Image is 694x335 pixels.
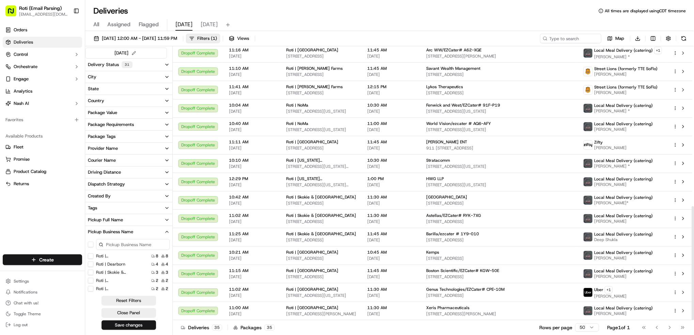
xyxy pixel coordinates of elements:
span: [STREET_ADDRESS] [426,201,572,206]
span: [PERSON_NAME] [594,127,653,132]
button: Nash AI [3,98,82,109]
button: Driving Distance [85,166,172,178]
img: lmd_logo.png [584,251,592,260]
span: 1:00 PM [367,176,415,181]
span: [DATE] [367,311,415,317]
label: Roti | [GEOGRAPHIC_DATA] [96,278,140,283]
span: 11:16 AM [229,47,275,53]
button: Toggle Theme [3,309,82,319]
a: Powered byPylon [48,115,82,121]
span: Zifty [594,140,603,145]
span: [STREET_ADDRESS] [426,293,572,298]
span: [PERSON_NAME]* [594,200,653,206]
div: We're available if you need us! [23,72,86,77]
span: 911 [STREET_ADDRESS] [426,145,572,151]
span: 2 [156,286,158,291]
button: Package Requirements [85,119,172,130]
span: 11:30 AM [367,194,415,200]
span: API Documentation [64,99,109,106]
span: [STREET_ADDRESS] [426,256,572,261]
a: Deliveries [3,37,82,48]
span: [PERSON_NAME] [594,219,653,224]
button: Reset Filters [102,296,156,305]
div: 💻 [58,99,63,105]
button: Refresh [679,34,689,43]
div: Created By [88,193,111,199]
span: Roti | [GEOGRAPHIC_DATA] [286,47,338,53]
span: Roti | Skokie & [GEOGRAPHIC_DATA] [286,231,356,237]
span: Nash AI [14,100,29,107]
div: Packages [233,324,275,331]
span: [STREET_ADDRESS] [286,53,356,59]
span: Kemps [426,250,439,255]
img: Nash [7,7,20,20]
div: Pickup Business Name [88,229,133,235]
span: [DATE] [367,201,415,206]
span: 11:45 AM [367,139,415,145]
a: Fleet [5,144,79,150]
img: lmd_logo.png [584,177,592,186]
button: City [85,71,172,83]
span: 4 [166,261,168,267]
span: [DATE] [367,164,415,169]
button: Fleet [3,142,82,153]
span: Genus Technologies/EZCater# CPE-10M [426,287,505,292]
span: 11:00 AM [229,305,275,310]
span: Chat with us! [14,300,38,306]
span: Local Meal Delivery (catering) [594,103,653,108]
h1: Deliveries [93,5,128,16]
button: +1 [605,286,613,293]
button: Save changes [102,320,156,330]
span: [DATE] [229,109,275,114]
span: [STREET_ADDRESS][US_STATE] [426,182,572,188]
span: [STREET_ADDRESS] [286,90,356,96]
span: Savant Wealth Management [426,66,480,71]
span: 12:15 PM [367,84,415,90]
div: Driving Distance [88,169,121,175]
span: Engage [14,76,29,82]
span: 2 [166,278,168,283]
button: Filters(1) [186,34,220,43]
span: [PERSON_NAME] [594,255,653,261]
span: [DATE] [367,145,415,151]
span: [STREET_ADDRESS] [426,219,572,224]
span: Fleet [14,144,24,150]
span: [STREET_ADDRESS][PERSON_NAME] [426,53,572,59]
span: 11:00 AM [367,121,415,126]
div: State [88,86,99,92]
span: [DATE] [229,274,275,280]
label: Roti | Dearborn [96,261,125,267]
span: 11:30 AM [367,287,415,292]
button: Notifications [3,287,82,297]
span: 3 [156,270,158,275]
span: [DATE] [367,274,415,280]
span: [PERSON_NAME] * [594,54,662,60]
button: +1 [654,47,662,54]
span: Notifications [14,289,37,295]
span: Log out [14,322,28,328]
span: [PERSON_NAME] ENT [426,139,467,145]
span: Roti | [GEOGRAPHIC_DATA] [286,268,338,273]
span: Settings [14,278,29,284]
span: Roti | [GEOGRAPHIC_DATA] [286,139,338,145]
button: Orchestrate [3,61,82,72]
span: 11:11 AM [229,139,275,145]
span: ( 1 ) [211,35,217,42]
div: Pickup Full Name [88,217,123,223]
span: 11:45 AM [367,231,415,237]
span: [STREET_ADDRESS][US_STATE] [286,109,356,114]
span: [DATE] [229,237,275,243]
img: street_lions.png [584,85,592,94]
span: [DATE] [367,53,415,59]
div: Package Value [88,110,117,116]
div: Favorites [3,114,82,125]
span: Lykos Therapeutics [426,84,463,90]
img: zifty-logo-trans-sq.png [584,141,592,149]
div: [DATE] [115,49,138,57]
div: Start new chat [23,65,112,72]
button: Roti (Email Parsing) [19,5,62,12]
span: Local Meal Delivery (catering) [594,48,653,53]
span: Analytics [14,88,32,94]
img: lmd_logo.png [584,214,592,223]
p: Rows per page [539,324,572,331]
